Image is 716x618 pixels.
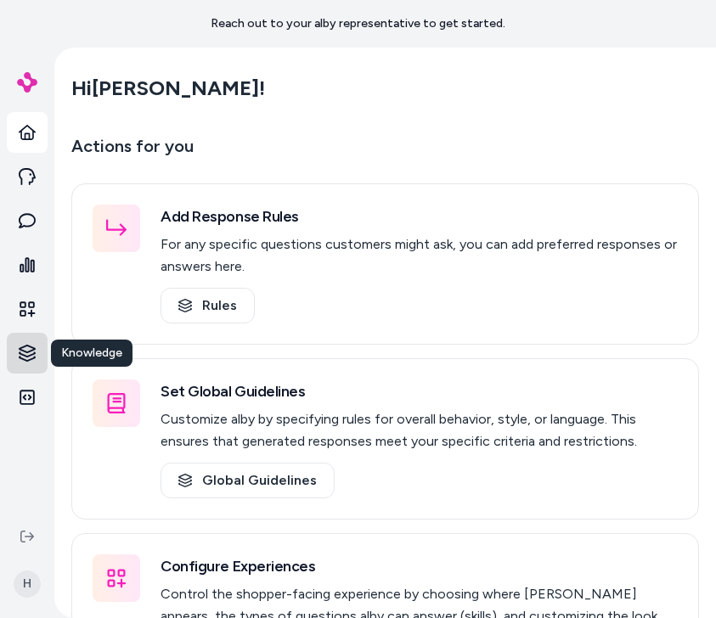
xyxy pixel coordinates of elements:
[71,76,265,101] h2: Hi [PERSON_NAME] !
[17,72,37,93] img: alby Logo
[161,408,678,452] p: Customize alby by specifying rules for overall behavior, style, or language. This ensures that ge...
[10,557,44,611] button: H
[161,554,678,578] h3: Configure Experiences
[161,233,678,278] p: For any specific questions customers might ask, you can add preferred responses or answers here.
[71,132,699,173] p: Actions for you
[161,205,678,228] h3: Add Response Rules
[161,288,255,323] a: Rules
[161,463,335,498] a: Global Guidelines
[161,379,678,403] h3: Set Global Guidelines
[51,340,132,367] div: Knowledge
[14,570,41,598] span: H
[211,15,505,32] p: Reach out to your alby representative to get started.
